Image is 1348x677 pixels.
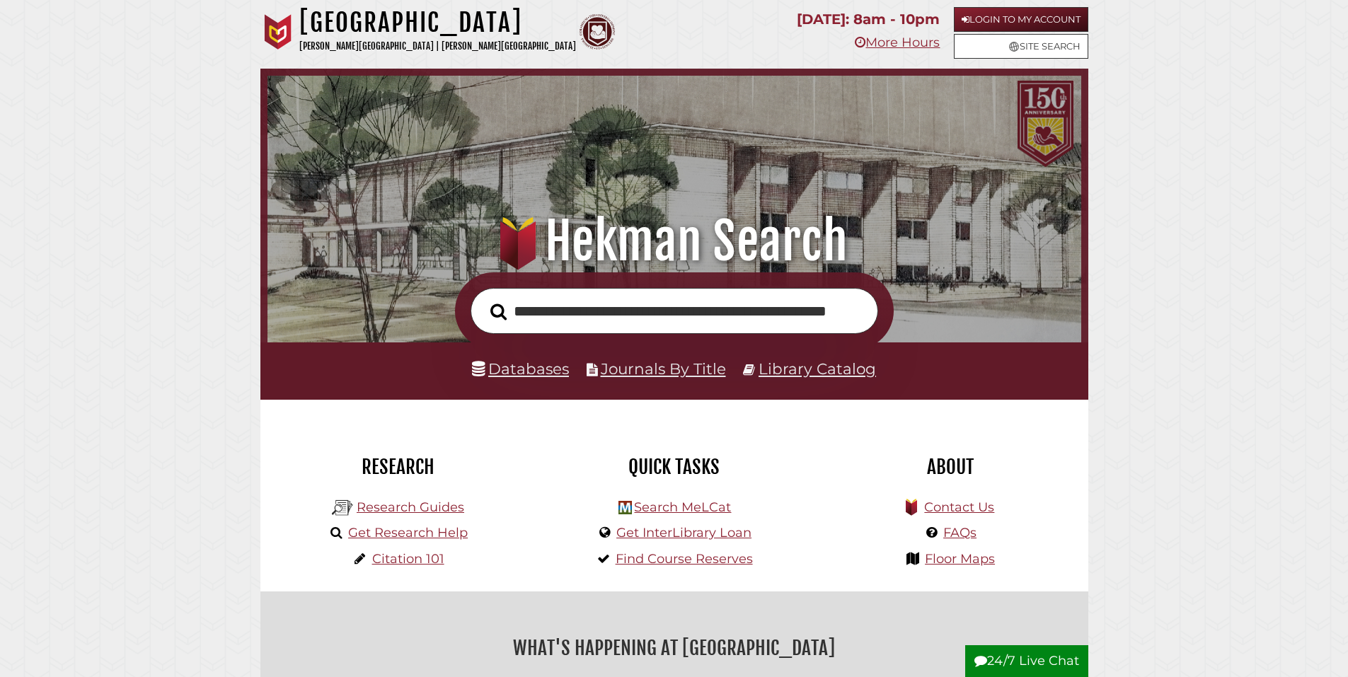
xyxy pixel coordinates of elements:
[616,525,751,540] a: Get InterLibrary Loan
[299,38,576,54] p: [PERSON_NAME][GEOGRAPHIC_DATA] | [PERSON_NAME][GEOGRAPHIC_DATA]
[618,501,632,514] img: Hekman Library Logo
[855,35,940,50] a: More Hours
[348,525,468,540] a: Get Research Help
[357,499,464,515] a: Research Guides
[943,525,977,540] a: FAQs
[580,14,615,50] img: Calvin Theological Seminary
[924,499,994,515] a: Contact Us
[759,359,876,378] a: Library Catalog
[601,359,726,378] a: Journals By Title
[634,499,731,515] a: Search MeLCat
[332,497,353,519] img: Hekman Library Logo
[954,34,1088,59] a: Site Search
[260,14,296,50] img: Calvin University
[925,551,995,567] a: Floor Maps
[372,551,444,567] a: Citation 101
[823,455,1078,479] h2: About
[490,303,507,320] i: Search
[271,632,1078,664] h2: What's Happening at [GEOGRAPHIC_DATA]
[797,7,940,32] p: [DATE]: 8am - 10pm
[472,359,569,378] a: Databases
[483,299,514,325] button: Search
[547,455,802,479] h2: Quick Tasks
[616,551,753,567] a: Find Course Reserves
[299,7,576,38] h1: [GEOGRAPHIC_DATA]
[287,210,1061,272] h1: Hekman Search
[954,7,1088,32] a: Login to My Account
[271,455,526,479] h2: Research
